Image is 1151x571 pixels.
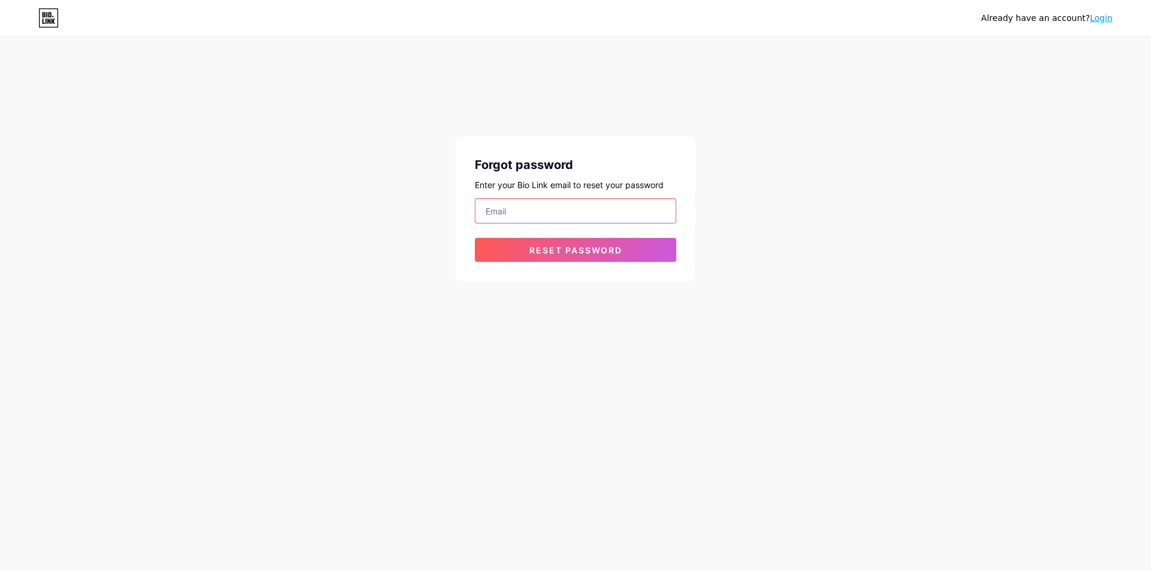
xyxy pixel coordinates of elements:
input: Email [475,199,676,223]
div: Enter your Bio Link email to reset your password [475,179,676,191]
a: Login [1090,13,1113,23]
button: Reset password [475,238,676,262]
span: Reset password [529,245,622,255]
div: Already have an account? [981,12,1113,25]
div: Forgot password [475,156,676,174]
